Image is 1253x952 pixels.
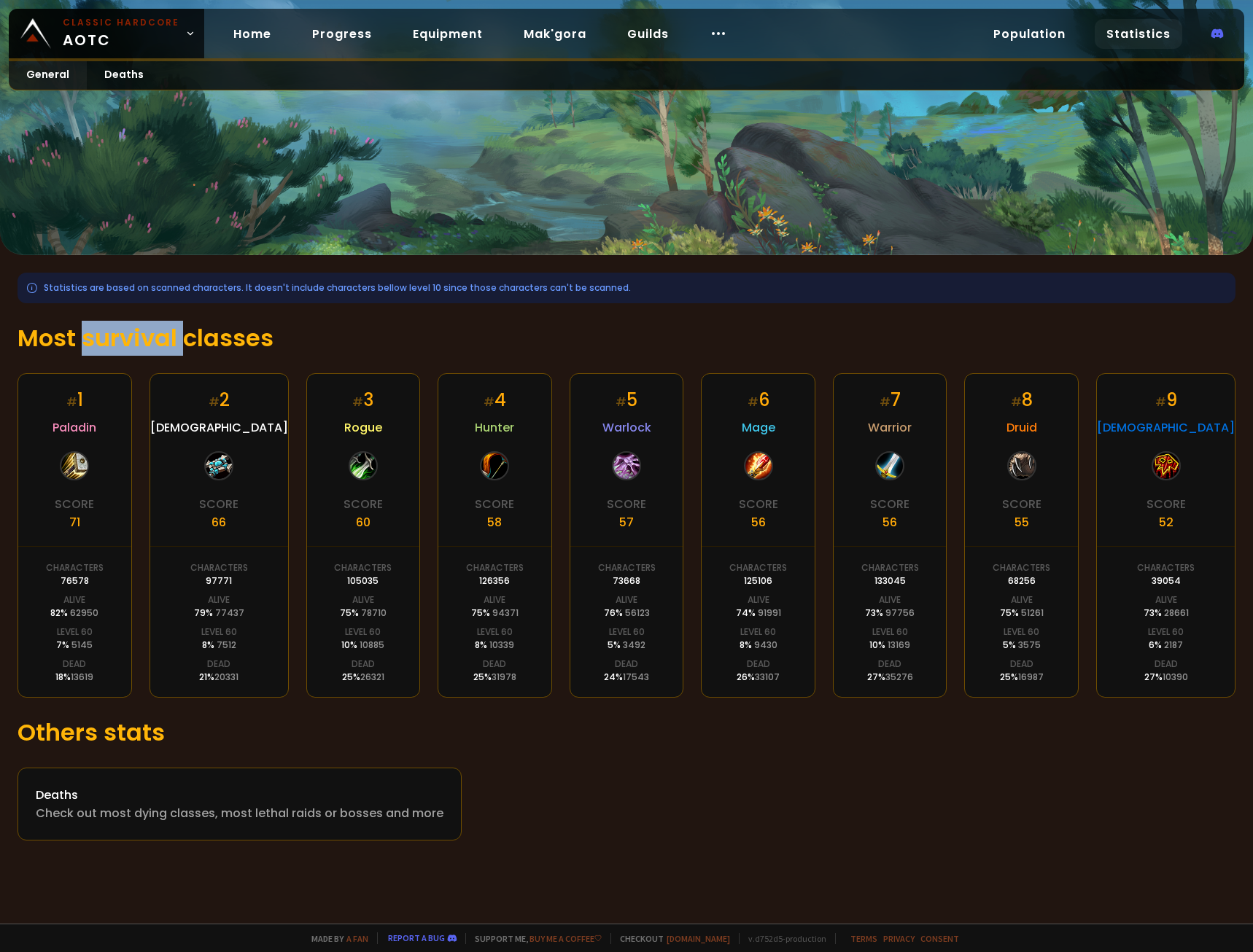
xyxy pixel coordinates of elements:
[66,387,83,413] div: 1
[201,625,237,639] div: Level 60
[1010,658,1033,671] div: Dead
[1163,671,1188,683] span: 10390
[739,495,778,513] div: Score
[747,658,770,671] div: Dead
[66,394,77,410] small: #
[1155,387,1177,413] div: 9
[1000,671,1044,684] div: 25 %
[888,639,910,651] span: 13169
[344,495,383,513] div: Score
[209,394,220,410] small: #
[610,933,730,944] span: Checkout
[1164,606,1189,619] span: 28661
[625,606,650,619] span: 56123
[616,593,637,606] div: Alive
[18,321,1235,356] h1: Most survival classes
[850,933,877,944] a: Terms
[53,418,96,437] span: Paladin
[194,606,244,620] div: 79 %
[352,593,374,606] div: Alive
[217,639,236,651] span: 7512
[1008,574,1036,588] div: 68256
[222,19,283,49] a: Home
[347,574,379,588] div: 105035
[87,61,161,90] a: Deaths
[1155,394,1166,410] small: #
[56,639,93,652] div: 7 %
[740,639,777,652] div: 8 %
[346,933,368,944] a: a fan
[465,933,602,944] span: Support me,
[755,671,780,683] span: 33107
[982,19,1077,49] a: Population
[199,495,238,513] div: Score
[69,513,80,531] div: 71
[667,933,730,944] a: [DOMAIN_NAME]
[1018,671,1044,683] span: 16987
[475,418,514,437] span: Hunter
[885,671,913,683] span: 35276
[1004,625,1039,639] div: Level 60
[872,625,908,639] div: Level 60
[623,639,645,651] span: 3492
[1000,606,1044,620] div: 75 %
[602,418,651,437] span: Warlock
[748,593,769,606] div: Alive
[46,561,104,574] div: Characters
[18,715,1235,750] h1: Others stats
[70,606,98,619] span: 62950
[475,495,514,513] div: Score
[473,671,516,684] div: 25 %
[1137,561,1195,574] div: Characters
[18,768,462,840] a: DeathsCheck out most dying classes, most lethal raids or bosses and more
[512,19,598,49] a: Mak'gora
[758,606,781,619] span: 91991
[492,606,519,619] span: 94371
[1018,639,1041,651] span: 3575
[1097,418,1235,437] span: [DEMOGRAPHIC_DATA]
[867,671,913,684] div: 27 %
[63,16,179,51] span: AOTC
[1155,593,1177,606] div: Alive
[190,561,248,574] div: Characters
[214,671,238,683] span: 20331
[604,671,649,684] div: 24 %
[1021,606,1044,619] span: 51261
[388,932,445,943] a: Report a bug
[1144,606,1189,620] div: 73 %
[1148,625,1184,639] div: Level 60
[36,786,443,804] div: Deaths
[1159,513,1174,531] div: 52
[352,387,373,413] div: 3
[334,561,392,574] div: Characters
[50,606,98,620] div: 82 %
[609,625,645,639] div: Level 60
[739,933,826,944] span: v. d752d5 - production
[880,387,901,413] div: 7
[489,639,514,651] span: 10339
[1155,658,1178,671] div: Dead
[1003,639,1041,652] div: 5 %
[729,561,787,574] div: Characters
[885,606,915,619] span: 97756
[754,639,777,651] span: 9430
[868,418,912,437] span: Warrior
[492,671,516,683] span: 31978
[71,671,93,683] span: 13619
[1002,495,1041,513] div: Score
[360,671,384,683] span: 26321
[212,513,226,531] div: 66
[207,658,230,671] div: Dead
[878,658,901,671] div: Dead
[208,593,230,606] div: Alive
[401,19,494,49] a: Equipment
[1152,574,1181,588] div: 39054
[345,625,381,639] div: Level 60
[150,418,288,437] span: [DEMOGRAPHIC_DATA]
[607,495,646,513] div: Score
[206,574,232,588] div: 97771
[477,625,513,639] div: Level 60
[619,513,634,531] div: 57
[484,387,506,413] div: 4
[874,574,906,588] div: 133045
